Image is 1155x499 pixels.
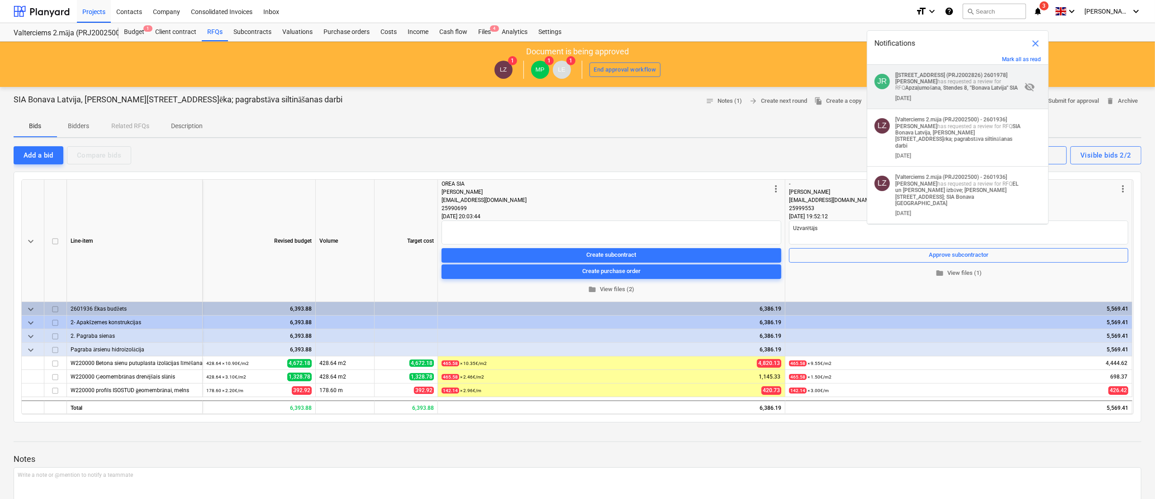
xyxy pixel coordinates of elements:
[702,94,746,108] button: Notes (1)
[789,212,1128,221] div: [DATE] 19:52:12
[1040,1,1049,10] span: 3
[905,85,1018,91] strong: Apzaļumošana, Stendes 8, ''Bonava Latvija'' SIA
[434,23,473,41] div: Cash flow
[287,359,312,368] span: 4,672.18
[500,66,507,73] span: LZ
[442,248,781,262] button: Create subcontract
[895,181,1018,206] strong: EL un [PERSON_NAME] izbūve; [PERSON_NAME][STREET_ADDRESS]; SIA Bonava [GEOGRAPHIC_DATA]
[442,197,527,203] span: [EMAIL_ADDRESS][DOMAIN_NAME]
[1002,56,1041,62] button: Mark all as read
[811,94,865,108] button: Create a copy
[442,264,781,278] button: Create purchase order
[375,23,402,41] div: Costs
[875,176,890,191] div: Lauris Zaharāns
[706,97,714,105] span: notes
[25,236,36,247] span: keyboard_arrow_down
[442,374,484,380] small: × 2.46€ / m2
[558,66,565,73] span: LE
[25,317,36,328] span: keyboard_arrow_down
[442,188,770,196] div: [PERSON_NAME]
[789,388,829,393] small: × 3.00€ / m
[508,56,517,65] span: 1
[566,56,575,65] span: 1
[789,360,832,366] small: × 9.55€ / m2
[206,388,243,393] small: 178.60 × 2.20€ / m
[277,23,318,41] a: Valuations
[14,146,63,164] button: Add a bid
[473,23,496,41] div: Files
[203,400,316,414] div: 6,393.88
[442,212,781,221] div: [DATE] 20:03:44
[895,123,1021,149] strong: SIA Bonava Latvija, [PERSON_NAME][STREET_ADDRESS]ēka; pagrabstāva siltināšanas darbi
[1108,386,1128,395] span: 426.42
[1033,94,1103,108] button: Submit for approval
[292,386,312,395] span: 392.92
[71,384,199,397] div: W220000 profils ISOSTUD ģeomembrānai, melns
[171,121,203,131] p: Description
[1106,96,1138,106] span: Archive
[375,400,438,414] div: 6,393.88
[287,373,312,381] span: 1,328.78
[761,386,781,395] span: 420.73
[875,118,890,134] div: Lauris Zaharāns
[316,356,375,370] div: 428.64 m2
[749,96,807,106] span: Create next round
[442,388,481,393] small: × 2.96€ / m
[878,121,887,130] span: LZ
[936,269,944,277] span: folder
[71,302,199,315] div: 2601936 Ēkas budžets
[789,316,1128,329] div: 5,569.41
[442,360,487,366] small: × 10.35€ / m2
[789,197,874,203] span: [EMAIL_ADDRESS][DOMAIN_NAME]
[865,94,955,108] a: Download comparison table
[895,153,911,159] div: [DATE]
[875,74,890,89] div: Jānis Ruskuls
[757,359,781,368] span: 4,820.13
[1024,82,1035,92] span: visibility_off
[587,250,637,260] div: Create subcontract
[789,343,1128,356] div: 5,569.41
[402,23,434,41] div: Income
[706,96,742,106] span: Notes (1)
[442,204,770,212] div: 25990699
[409,373,434,380] span: 1,328.78
[203,180,316,302] div: Revised budget
[875,38,915,49] span: Notifications
[496,23,533,41] a: Analytics
[789,180,1117,188] div: -
[1030,38,1041,49] span: close
[202,23,228,41] div: RFQs
[71,370,199,383] div: W220000 Ģeomembrānas drenējšais slānis
[589,62,661,77] button: End approval workflow
[533,23,567,41] a: Settings
[490,25,499,32] span: 4
[963,4,1026,19] button: Search
[789,248,1128,262] button: Approve subcontractor
[789,221,1128,245] textarea: Uzvarētājs
[445,284,778,294] span: View files (2)
[536,66,545,73] span: MP
[814,97,822,105] span: file_copy
[895,174,1022,206] p: has requested a review for RFQ
[1066,6,1077,17] i: keyboard_arrow_down
[318,23,375,41] a: Purchase orders
[150,23,202,41] a: Client contract
[24,149,53,161] div: Add a bid
[531,61,549,79] div: Mārtiņš Pogulis
[878,179,887,187] span: LZ
[206,343,312,356] div: 6,393.88
[494,61,513,79] div: Lauris Zaharāns
[789,188,1117,196] div: [PERSON_NAME]
[316,384,375,397] div: 178.60 m
[206,374,246,379] small: 428.64 × 3.10€ / m2
[438,400,785,414] div: 6,386.19
[71,329,199,342] div: 2. Pagraba sienas
[442,180,770,188] div: OREA SIA
[895,95,911,101] div: [DATE]
[789,302,1128,316] div: 5,569.41
[442,316,781,329] div: 6,386.19
[1080,149,1131,161] div: Visible bids 2/2
[758,373,781,381] span: 1,145.33
[895,174,1007,180] strong: [Valterciems 2.māja (PRJ2002500) - 2601936]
